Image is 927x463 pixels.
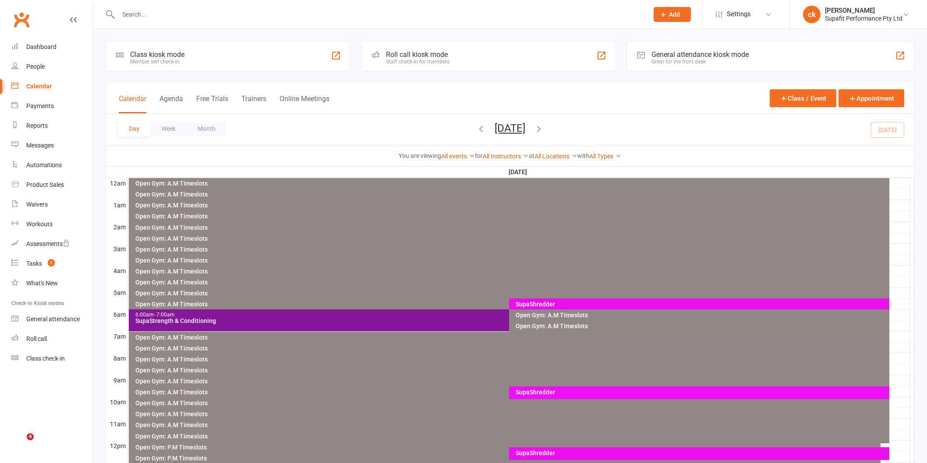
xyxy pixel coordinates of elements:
div: Tasks [26,260,42,267]
a: Product Sales [11,175,92,195]
span: 4 [27,433,34,440]
a: Dashboard [11,37,92,57]
div: Class check-in [26,355,65,362]
a: General attendance kiosk mode [11,309,92,329]
a: Workouts [11,214,92,234]
a: Clubworx [11,9,32,31]
div: Workouts [26,221,53,228]
div: Dashboard [26,43,57,50]
div: Reports [26,122,48,129]
a: Roll call [11,329,92,349]
div: Assessments [26,240,70,247]
a: Waivers [11,195,92,214]
div: Product Sales [26,181,64,188]
a: Calendar [11,77,92,96]
div: Waivers [26,201,48,208]
a: Automations [11,155,92,175]
div: General attendance [26,316,80,323]
a: What's New [11,274,92,293]
span: 1 [48,259,55,267]
a: People [11,57,92,77]
a: Assessments [11,234,92,254]
div: What's New [26,280,58,287]
iframe: Intercom live chat [9,433,30,454]
a: Reports [11,116,92,136]
div: Roll call [26,335,47,342]
div: Messages [26,142,54,149]
a: Tasks 1 [11,254,92,274]
div: Payments [26,102,54,109]
a: Messages [11,136,92,155]
div: Calendar [26,83,52,90]
div: People [26,63,45,70]
a: Class kiosk mode [11,349,92,368]
a: Payments [11,96,92,116]
div: Automations [26,161,62,168]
